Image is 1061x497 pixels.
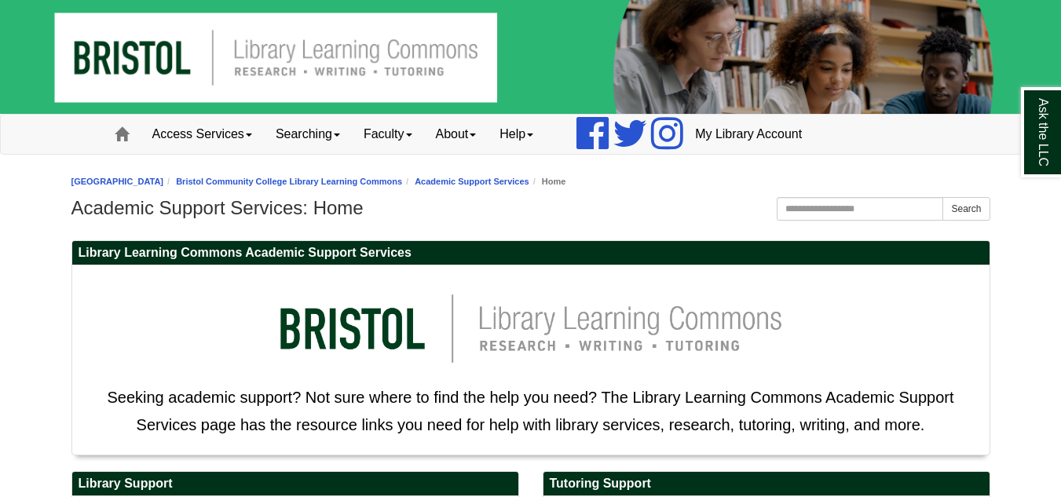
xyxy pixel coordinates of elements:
span: Seeking academic support? Not sure where to find the help you need? The Library Learning Commons ... [107,389,953,433]
li: Home [529,174,566,189]
h2: Tutoring Support [543,472,990,496]
a: My Library Account [683,115,814,154]
nav: breadcrumb [71,174,990,189]
a: About [424,115,488,154]
h1: Academic Support Services: Home [71,197,990,219]
h2: Library Support [72,472,518,496]
a: Help [488,115,545,154]
button: Search [942,197,990,221]
a: Academic Support Services [415,177,529,186]
a: Searching [264,115,352,154]
a: [GEOGRAPHIC_DATA] [71,177,164,186]
img: llc logo [256,273,806,384]
h2: Library Learning Commons Academic Support Services [72,241,990,265]
a: Access Services [141,115,264,154]
a: Bristol Community College Library Learning Commons [176,177,402,186]
a: Faculty [352,115,424,154]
